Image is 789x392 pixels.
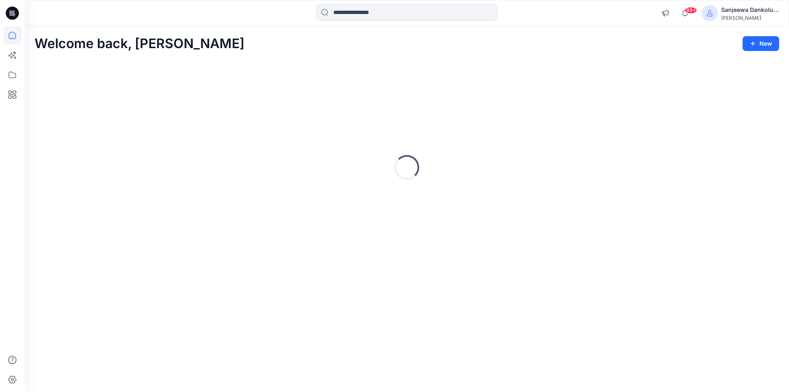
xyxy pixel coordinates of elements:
div: [PERSON_NAME] [721,15,779,21]
h2: Welcome back, [PERSON_NAME] [35,36,245,51]
div: Sanjeewa Dankoluwage [721,5,779,15]
span: 99+ [685,7,697,14]
svg: avatar [706,10,713,16]
button: New [743,36,779,51]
